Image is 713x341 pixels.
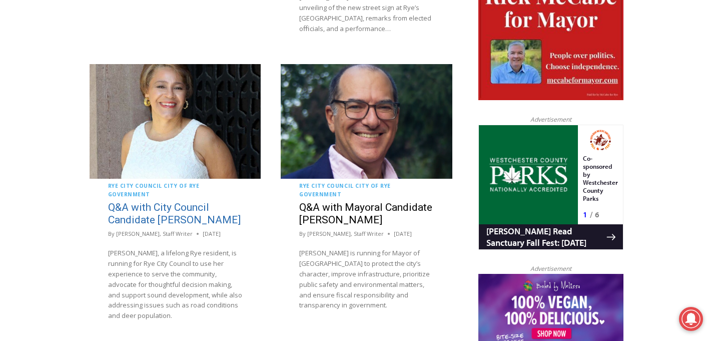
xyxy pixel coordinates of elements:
a: City of Rye [355,182,391,189]
p: [PERSON_NAME], a lifelong Rye resident, is running for Rye City Council to use her experience to ... [108,248,243,321]
a: [PERSON_NAME] Read Sanctuary Fall Fest: [DATE] [1,100,145,125]
div: 6 [117,85,121,95]
span: By [299,229,306,238]
a: [PERSON_NAME], Staff Writer [116,230,193,237]
a: Intern @ [DOMAIN_NAME] [241,97,485,125]
div: Co-sponsored by Westchester County Parks [105,30,140,82]
a: Rye City Council [108,182,162,189]
a: Rye City Council [299,182,353,189]
div: 1 [105,85,109,95]
img: s_800_29ca6ca9-f6cc-433c-a631-14f6620ca39b.jpeg [1,1,100,100]
p: [PERSON_NAME] is running for Mayor of [GEOGRAPHIC_DATA] to protect the city’s character, improve ... [299,248,434,310]
span: Intern @ [DOMAIN_NAME] [262,100,464,122]
div: / [112,85,114,95]
img: (PHOTO: Mayoral candidate Josh Nathan. Contributed.) [281,64,452,178]
a: [PERSON_NAME], Staff Writer [307,230,384,237]
time: [DATE] [203,229,221,238]
span: Advertisement [520,115,581,124]
a: Government [108,191,150,198]
img: (PHOTO: City council candidate Marion Anderson. Contributed.) [90,64,261,178]
time: [DATE] [394,229,412,238]
a: Q&A with Mayoral Candidate [PERSON_NAME] [299,201,432,226]
a: City of Rye [164,182,199,189]
span: By [108,229,115,238]
div: "We would have speakers with experience in local journalism speak to us about their experiences a... [253,1,473,97]
a: Q&A with City Council Candidate [PERSON_NAME] [108,201,241,226]
h4: [PERSON_NAME] Read Sanctuary Fall Fest: [DATE] [8,101,128,124]
a: Government [299,191,341,198]
span: Advertisement [520,264,581,273]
